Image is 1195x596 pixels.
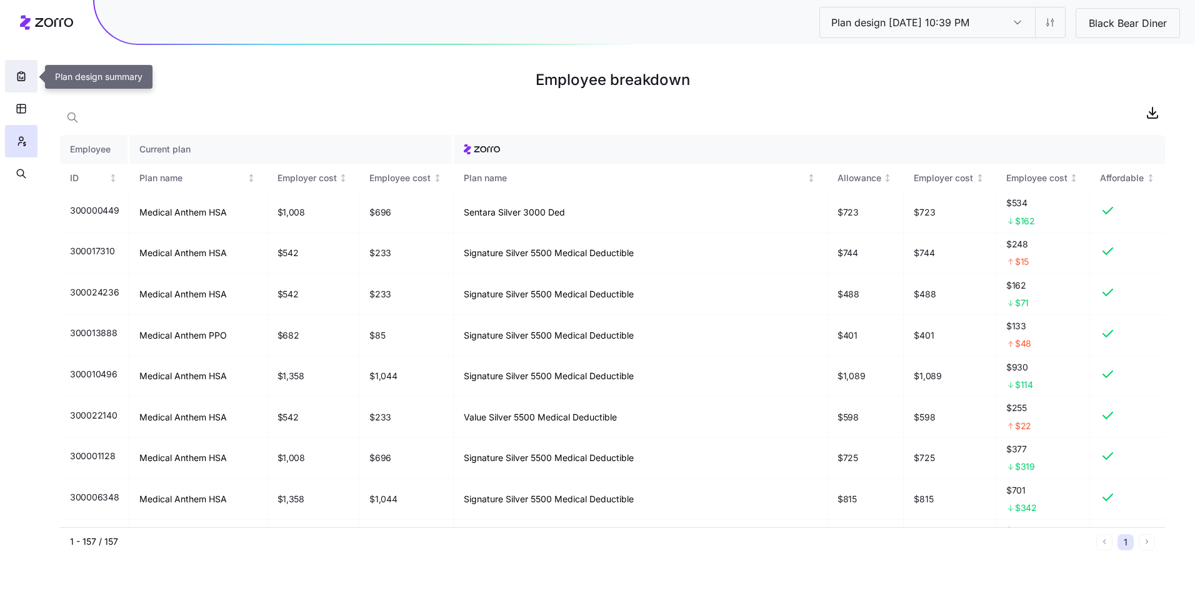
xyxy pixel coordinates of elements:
[454,520,827,561] td: Signature Silver 5500 Medical Deductible
[1006,320,1080,332] span: $133
[129,233,267,274] td: Medical Anthem HSA
[1015,502,1037,514] span: $342
[60,135,129,164] th: Employee
[129,135,453,164] th: Current plan
[1006,171,1067,185] div: Employee cost
[433,174,442,182] div: Not sorted
[70,368,117,380] span: 300010496
[139,171,244,185] div: Plan name
[837,493,857,505] span: $815
[914,206,935,219] span: $723
[129,164,267,192] th: Plan nameNot sorted
[129,438,267,479] td: Medical Anthem HSA
[914,452,934,464] span: $725
[1006,279,1080,292] span: $162
[914,288,936,300] span: $488
[277,493,304,505] span: $1,358
[129,192,267,233] td: Medical Anthem HSA
[837,329,857,342] span: $401
[837,411,859,424] span: $598
[369,329,385,342] span: $85
[70,491,119,504] span: 300006348
[109,174,117,182] div: Not sorted
[1015,215,1035,227] span: $162
[129,479,267,520] td: Medical Anthem HSA
[454,356,827,397] td: Signature Silver 5500 Medical Deductible
[454,397,827,438] td: Value Silver 5500 Medical Deductible
[129,315,267,356] td: Medical Anthem PPO
[70,535,1091,548] div: 1 - 157 / 157
[247,174,256,182] div: Not sorted
[914,370,941,382] span: $1,089
[1100,171,1144,185] div: Affordable
[914,171,973,185] div: Employer cost
[1117,534,1134,550] button: 1
[914,493,933,505] span: $815
[464,171,805,185] div: Plan name
[277,411,299,424] span: $542
[1096,534,1112,550] button: Previous page
[369,370,397,382] span: $1,044
[70,409,117,422] span: 300022140
[454,233,827,274] td: Signature Silver 5500 Medical Deductible
[277,452,305,464] span: $1,008
[837,288,859,300] span: $488
[454,274,827,315] td: Signature Silver 5500 Medical Deductible
[1015,297,1029,309] span: $71
[129,520,267,561] td: Medical Anthem HSA
[70,450,115,462] span: 300001128
[1006,238,1080,251] span: $248
[70,286,119,299] span: 300024236
[70,171,107,185] div: ID
[359,164,454,192] th: Employee costNot sorted
[914,247,934,259] span: $744
[996,164,1091,192] th: Employee costNot sorted
[1146,174,1155,182] div: Not sorted
[339,174,347,182] div: Not sorted
[129,397,267,438] td: Medical Anthem HSA
[60,65,1165,95] h1: Employee breakdown
[1006,484,1080,497] span: $701
[454,479,827,520] td: Signature Silver 5500 Medical Deductible
[837,247,858,259] span: $744
[277,288,299,300] span: $542
[1079,16,1177,31] span: Black Bear Diner
[1015,379,1033,391] span: $114
[976,174,984,182] div: Not sorted
[837,206,859,219] span: $723
[1006,361,1080,374] span: $930
[454,164,827,192] th: Plan nameNot sorted
[1139,534,1155,550] button: Next page
[837,370,865,382] span: $1,089
[129,356,267,397] td: Medical Anthem HSA
[827,164,904,192] th: AllowanceNot sorted
[454,315,827,356] td: Signature Silver 5500 Medical Deductible
[267,164,360,192] th: Employer costNot sorted
[70,327,117,339] span: 300013888
[369,288,391,300] span: $233
[70,245,114,257] span: 300017310
[277,206,305,219] span: $1,008
[70,204,119,217] span: 300000449
[1006,443,1080,455] span: $377
[1015,460,1035,473] span: $319
[1006,402,1080,414] span: $255
[1015,420,1031,432] span: $22
[369,452,391,464] span: $696
[129,274,267,315] td: Medical Anthem HSA
[369,493,397,505] span: $1,044
[277,247,299,259] span: $542
[914,329,934,342] span: $401
[1015,256,1029,268] span: $15
[454,192,827,233] td: Sentara Silver 3000 Ded
[277,370,304,382] span: $1,358
[1006,197,1080,209] span: $534
[369,247,391,259] span: $233
[1035,7,1065,37] button: Settings
[277,329,299,342] span: $682
[369,411,391,424] span: $233
[454,438,827,479] td: Signature Silver 5500 Medical Deductible
[914,411,935,424] span: $598
[883,174,892,182] div: Not sorted
[1069,174,1078,182] div: Not sorted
